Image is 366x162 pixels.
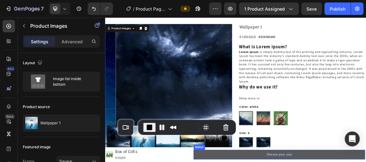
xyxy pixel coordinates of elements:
[31,38,48,45] p: Settings
[301,2,322,15] button: Save
[23,104,50,110] div: Product source
[325,2,351,15] button: Publish
[345,131,360,146] div: Open Intercom Messenger
[2,2,46,15] button: 7
[6,66,15,71] div: 450
[330,6,345,12] div: Publish
[61,38,83,45] p: Advanced
[5,114,15,119] div: Beta
[192,113,216,119] span: Show more
[41,5,44,12] p: 7
[25,117,38,129] img: product feature img
[219,23,245,32] div: €2.000,00
[105,17,366,162] iframe: To enrich screen reader interactions, please activate Accessibility in Grammarly extension settings
[23,144,51,150] div: Featured image
[30,22,83,30] p: Product Images
[192,125,221,132] legend: Color: white
[192,46,221,52] strong: Lorem Ipsum
[244,6,285,12] span: 1 product assigned
[307,6,317,12] span: Save
[192,37,261,46] h2: What is Lorem Ipsum?
[53,74,91,89] div: Image list inside bottom
[192,23,217,32] div: €1.000,00
[88,2,113,15] div: Undo/Redo
[23,59,44,67] div: Layout
[239,2,299,15] button: 1 product assigned
[136,6,165,12] span: Product Page - [DATE] 13:30:26
[133,6,134,12] span: /
[40,121,61,125] p: Wallpaper 1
